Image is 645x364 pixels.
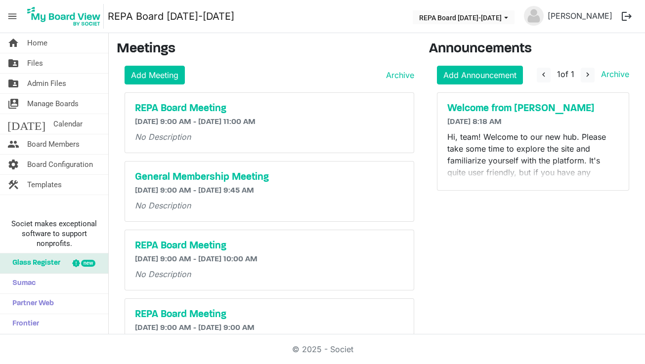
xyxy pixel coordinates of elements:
img: no-profile-picture.svg [524,6,544,26]
a: General Membership Meeting [135,171,404,183]
p: Hi, team! Welcome to our new hub. Please take some time to explore the site and familiarize yours... [447,131,619,249]
h6: [DATE] 9:00 AM - [DATE] 9:00 AM [135,324,404,333]
span: people [7,134,19,154]
span: Frontier [7,314,39,334]
span: [DATE] 8:18 AM [447,118,502,126]
button: logout [616,6,637,27]
span: Partner Web [7,294,54,314]
a: REPA Board Meeting [135,240,404,252]
span: folder_shared [7,74,19,93]
a: Add Announcement [437,66,523,84]
button: navigate_before [537,68,551,82]
a: Archive [382,69,414,81]
button: navigate_next [581,68,595,82]
h3: Meetings [117,41,414,58]
a: Add Meeting [125,66,185,84]
a: REPA Board Meeting [135,103,404,115]
a: Archive [597,69,629,79]
h6: [DATE] 9:00 AM - [DATE] 9:45 AM [135,186,404,196]
span: Home [27,33,47,53]
a: REPA Board Meeting [135,309,404,321]
h6: [DATE] 9:00 AM - [DATE] 10:00 AM [135,255,404,264]
span: settings [7,155,19,174]
span: menu [3,7,22,26]
span: Manage Boards [27,94,79,114]
img: My Board View Logo [24,4,104,29]
span: Sumac [7,274,36,293]
a: My Board View Logo [24,4,108,29]
button: REPA Board 2025-2026 dropdownbutton [413,10,515,24]
span: Templates [27,175,62,195]
div: new [81,260,95,267]
span: 1 [557,69,560,79]
span: folder_shared [7,53,19,73]
span: [DATE] [7,114,45,134]
span: Societ makes exceptional software to support nonprofits. [4,219,104,248]
p: No Description [135,200,404,211]
h6: [DATE] 9:00 AM - [DATE] 11:00 AM [135,118,404,127]
p: No Description [135,268,404,280]
span: Admin Files [27,74,66,93]
span: home [7,33,19,53]
span: construction [7,175,19,195]
span: Board Configuration [27,155,93,174]
span: Glass Register [7,253,60,273]
span: switch_account [7,94,19,114]
h3: Announcements [429,41,637,58]
a: [PERSON_NAME] [544,6,616,26]
a: Welcome from [PERSON_NAME] [447,103,619,115]
span: navigate_next [583,70,592,79]
span: of 1 [557,69,574,79]
span: Calendar [53,114,83,134]
span: navigate_before [539,70,548,79]
a: REPA Board [DATE]-[DATE] [108,6,234,26]
span: Files [27,53,43,73]
p: No Description [135,131,404,143]
a: © 2025 - Societ [292,344,353,354]
span: Board Members [27,134,80,154]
